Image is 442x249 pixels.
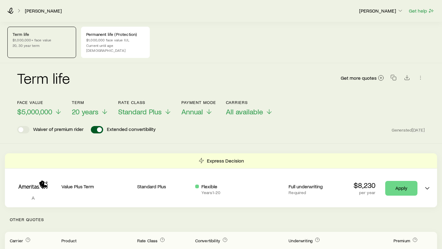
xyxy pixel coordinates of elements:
[118,100,172,105] p: Rate Class
[7,27,76,58] a: Term life$1,000,000+ face value20, 30 year term
[61,238,76,243] span: Product
[359,7,404,15] button: [PERSON_NAME]
[226,107,263,116] span: All available
[409,7,435,14] button: Get help
[359,8,403,14] p: [PERSON_NAME]
[10,195,56,201] p: A
[392,127,425,133] span: Generated
[354,181,375,190] p: $8,230
[181,100,216,116] button: Payment ModeAnnual
[25,8,62,14] a: [PERSON_NAME]
[72,100,108,105] p: Term
[181,100,216,105] p: Payment Mode
[72,107,99,116] span: 20 years
[17,100,62,105] p: Face value
[10,238,23,243] span: Carrier
[412,127,425,133] span: [DATE]
[385,181,417,196] a: Apply
[13,37,71,42] p: $1,000,000+ face value
[201,190,220,195] p: Years 1 - 20
[341,75,377,80] span: Get more quotes
[289,183,342,190] p: Full underwriting
[13,32,71,37] p: Term life
[201,183,220,190] p: Flexible
[195,238,220,243] span: Convertibility
[403,76,411,82] a: Download CSV
[33,126,83,133] p: Waiver of premium rider
[118,107,162,116] span: Standard Plus
[226,100,273,105] p: Carriers
[226,100,273,116] button: CarriersAll available
[13,43,71,48] p: 20, 30 year term
[86,37,145,42] p: $1,000,000 face value IUL
[17,71,70,85] h2: Term life
[61,183,132,190] p: Value Plus Term
[137,238,158,243] span: Rate Class
[118,100,172,116] button: Rate ClassStandard Plus
[5,153,437,207] div: Term quotes
[81,27,150,58] a: Permanent life (Protection)$1,000,000 face value IULCurrent until age [DEMOGRAPHIC_DATA]
[354,190,375,195] p: per year
[289,190,342,195] p: Required
[340,75,384,82] a: Get more quotes
[86,43,145,53] p: Current until age [DEMOGRAPHIC_DATA]
[17,107,52,116] span: $5,000,000
[137,183,190,190] p: Standard Plus
[5,207,437,232] p: Other Quotes
[72,100,108,116] button: Term20 years
[207,158,244,164] p: Express Decision
[394,238,410,243] span: Premium
[181,107,203,116] span: Annual
[289,238,312,243] span: Underwriting
[107,126,156,133] p: Extended convertibility
[17,100,62,116] button: Face value$5,000,000
[86,32,145,37] p: Permanent life (Protection)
